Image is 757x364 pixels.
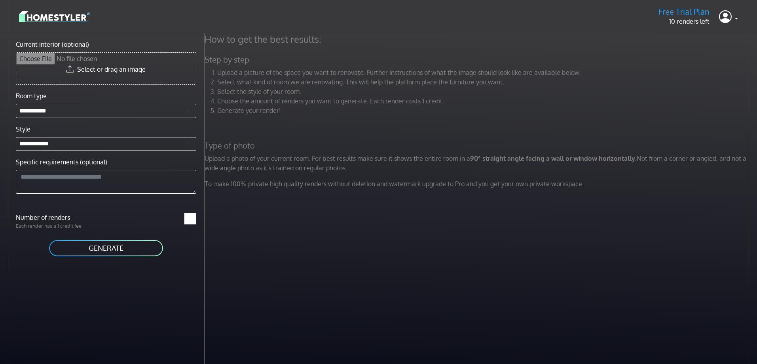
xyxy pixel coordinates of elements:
p: Each render has a 1 credit fee [11,222,106,230]
button: GENERATE [48,239,164,257]
li: Select the style of your room. [217,87,751,96]
p: To make 100% private high quality renders without deletion and watermark upgrade to Pro and you g... [200,179,756,189]
p: 10 renders left [658,17,710,26]
strong: 90° straight angle facing a wall or window horizontally. [470,154,637,162]
h5: Type of photo [200,141,756,151]
label: Specific requirements (optional) [16,157,107,167]
li: Select what kind of room we are renovating. This will help the platform place the furniture you w... [217,77,751,87]
li: Upload a picture of the space you want to renovate. Further instructions of what the image should... [217,68,751,77]
label: Current interior (optional) [16,40,89,49]
h4: How to get the best results: [200,33,756,45]
h5: Free Trial Plan [658,7,710,17]
label: Style [16,124,30,134]
label: Room type [16,91,47,101]
li: Choose the amount of renders you want to generate. Each render costs 1 credit. [217,96,751,106]
li: Generate your render! [217,106,751,115]
p: Upload a photo of your current room. For best results make sure it shows the entire room in a Not... [200,154,756,173]
img: logo-3de290ba35641baa71223ecac5eacb59cb85b4c7fdf211dc9aaecaaee71ea2f8.svg [19,10,90,23]
label: Number of renders [11,213,106,222]
h5: Step by step [200,55,756,65]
